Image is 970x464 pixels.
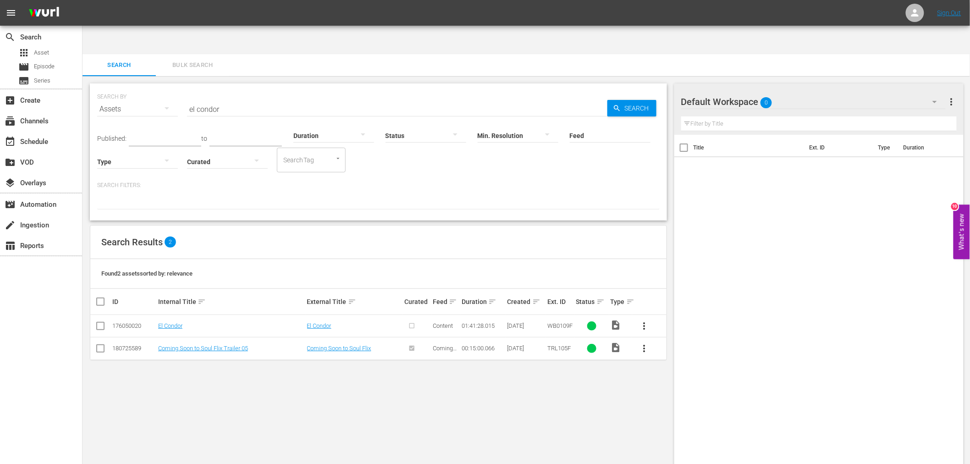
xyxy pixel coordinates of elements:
[872,135,898,160] th: Type
[101,270,193,277] span: Found 2 assets sorted by: relevance
[112,322,155,329] div: 176050020
[761,93,772,112] span: 0
[634,315,656,337] button: more_vert
[112,298,155,305] div: ID
[165,237,176,248] span: 2
[433,322,453,329] span: Content
[532,298,540,306] span: sort
[112,345,155,352] div: 180725589
[547,322,573,329] span: WB0109F
[307,322,331,329] a: El Condor
[621,100,656,116] span: Search
[201,135,207,142] span: to
[198,298,206,306] span: sort
[951,203,959,210] div: 10
[34,62,55,71] span: Episode
[18,61,29,72] span: Episode
[681,89,946,115] div: Default Workspace
[953,205,970,260] button: Open Feedback Widget
[547,298,573,305] div: Ext. ID
[334,154,342,163] button: Open
[634,337,656,359] button: more_vert
[348,298,356,306] span: sort
[433,296,458,307] div: Feed
[694,135,804,160] th: Title
[158,322,182,329] a: El Condor
[607,100,656,116] button: Search
[462,345,505,352] div: 00:15:00.066
[5,116,16,127] span: Channels
[611,342,622,353] span: Video
[898,135,953,160] th: Duration
[507,345,545,352] div: [DATE]
[34,48,49,57] span: Asset
[433,345,457,365] span: Coming Soon to Soul Flix
[158,345,248,352] a: Coming Soon to Soul Flix Trailer 05
[307,345,371,352] a: Coming Soon to Soul Flix
[101,237,163,248] span: Search Results
[97,135,127,142] span: Published:
[404,298,430,305] div: Curated
[626,298,634,306] span: sort
[462,322,505,329] div: 01:41:28.015
[596,298,605,306] span: sort
[804,135,872,160] th: Ext. ID
[576,296,608,307] div: Status
[462,296,505,307] div: Duration
[639,343,650,354] span: more_vert
[5,177,16,188] span: Overlays
[5,240,16,251] span: Reports
[161,60,224,71] span: Bulk Search
[97,182,660,189] p: Search Filters:
[507,296,545,307] div: Created
[5,95,16,106] span: add_box
[307,296,402,307] div: External Title
[6,7,17,18] span: menu
[946,96,957,107] span: more_vert
[5,199,16,210] span: Automation
[18,75,29,86] span: Series
[18,47,29,58] span: Asset
[5,220,16,231] span: Ingestion
[34,76,50,85] span: Series
[488,298,496,306] span: sort
[507,322,545,329] div: [DATE]
[97,96,178,122] div: Assets
[937,9,961,17] a: Sign Out
[611,296,631,307] div: Type
[5,32,16,43] span: Search
[5,157,16,168] span: VOD
[946,91,957,113] button: more_vert
[158,296,304,307] div: Internal Title
[88,60,150,71] span: Search
[22,2,66,24] img: ans4CAIJ8jUAAAAAAAAAAAAAAAAAAAAAAAAgQb4GAAAAAAAAAAAAAAAAAAAAAAAAJMjXAAAAAAAAAAAAAAAAAAAAAAAAgAT5G...
[449,298,457,306] span: sort
[639,320,650,331] span: more_vert
[547,345,571,352] span: TRL105F
[5,136,16,147] span: Schedule
[611,320,622,331] span: Video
